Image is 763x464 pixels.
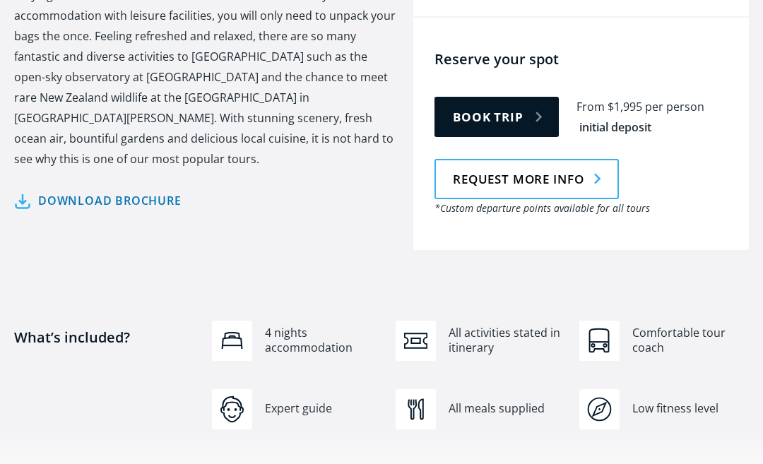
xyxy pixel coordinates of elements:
div: Comfortable tour coach [632,326,749,357]
div: initial deposit [579,120,651,136]
div: 4 nights accommodation [265,326,381,357]
a: Download brochure [14,191,182,212]
div: Expert guide [265,402,381,417]
div: All meals supplied [449,402,565,417]
a: Book trip [434,97,559,138]
h4: What’s included? [14,328,198,402]
div: All activities stated in itinerary [449,326,565,357]
h4: Reserve your spot [434,50,742,69]
em: *Custom departure points available for all tours [434,202,650,215]
div: Low fitness level [632,402,749,417]
div: From [576,100,605,116]
a: Request more info [434,160,619,200]
div: per person [645,100,704,116]
div: $1,995 [608,100,642,116]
